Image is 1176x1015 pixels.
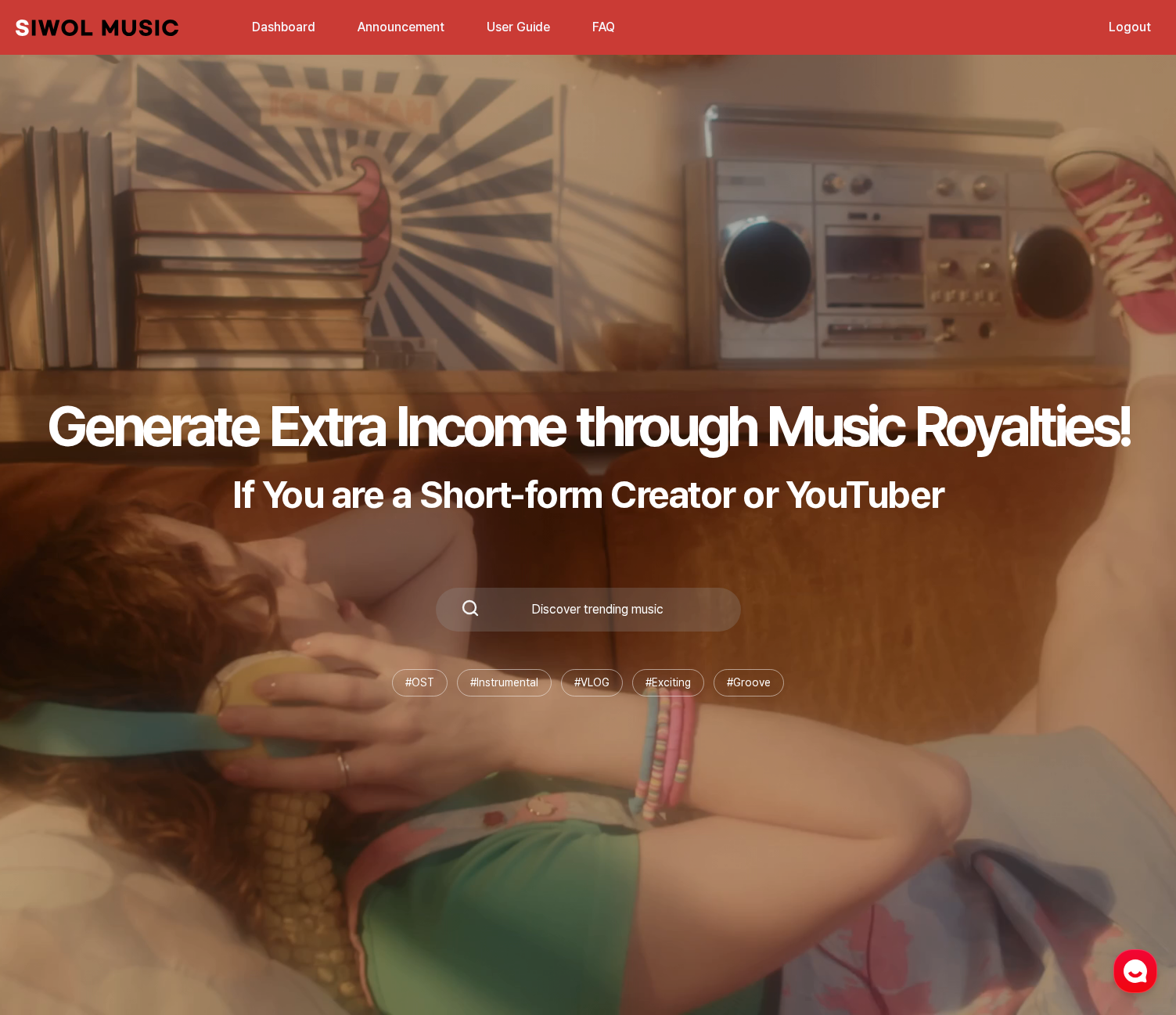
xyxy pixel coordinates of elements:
li: # Exciting [632,669,704,696]
li: # OST [392,669,448,696]
div: Discover trending music [480,603,716,616]
a: Logout [1099,10,1160,44]
li: # Instrumental [457,669,552,696]
h1: Generate Extra Income through Music Royalties! [47,392,1130,459]
a: Dashboard [243,10,325,44]
a: Announcement [348,10,454,44]
p: If You are a Short-form Creator or YouTuber [47,472,1130,517]
li: # VLOG [561,669,623,696]
a: User Guide [477,10,559,44]
button: FAQ [583,9,624,46]
li: # Groove [714,669,784,696]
